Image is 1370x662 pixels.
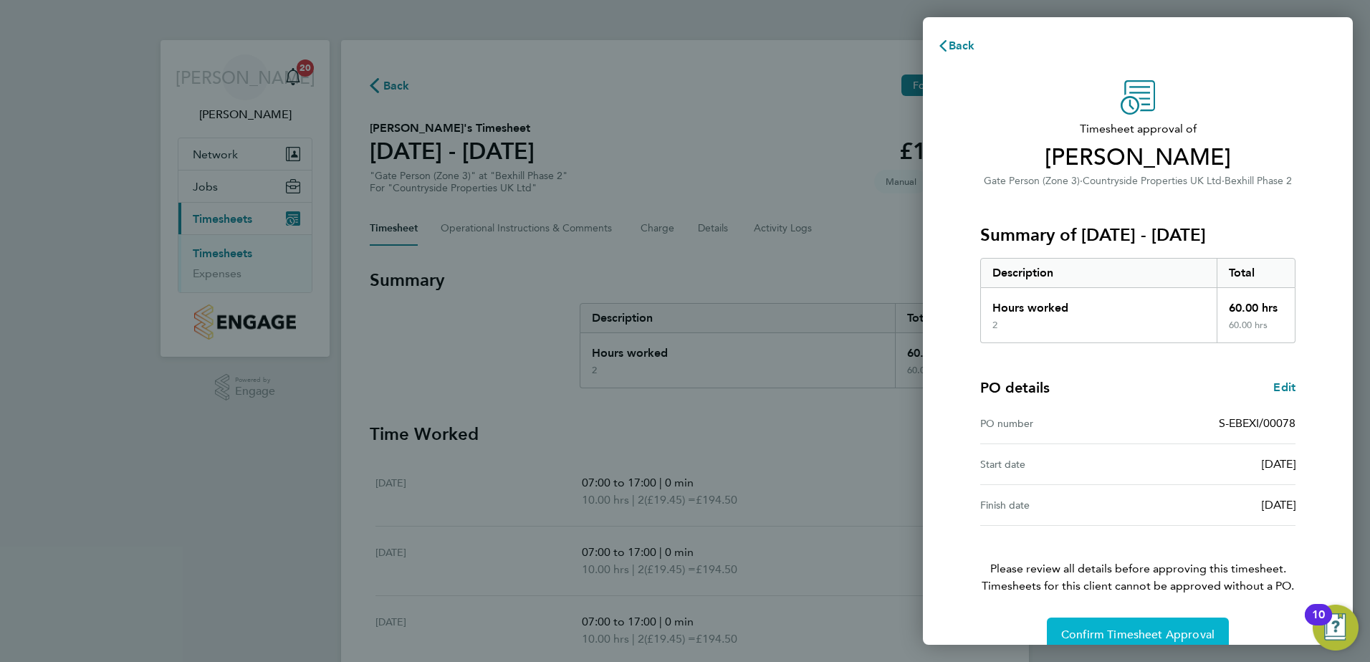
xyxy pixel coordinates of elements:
[923,32,990,60] button: Back
[963,577,1313,595] span: Timesheets for this client cannot be approved without a PO.
[980,120,1295,138] span: Timesheet approval of
[1217,259,1295,287] div: Total
[1138,456,1295,473] div: [DATE]
[1061,628,1215,642] span: Confirm Timesheet Approval
[981,259,1217,287] div: Description
[1080,175,1083,187] span: ·
[980,378,1050,398] h4: PO details
[992,320,997,331] div: 2
[980,258,1295,343] div: Summary of 18 - 24 Aug 2025
[1273,380,1295,394] span: Edit
[963,526,1313,595] p: Please review all details before approving this timesheet.
[1313,605,1359,651] button: Open Resource Center, 10 new notifications
[980,496,1138,514] div: Finish date
[1217,288,1295,320] div: 60.00 hrs
[1219,416,1295,430] span: S-EBEXI/00078
[980,415,1138,432] div: PO number
[1138,496,1295,514] div: [DATE]
[980,224,1295,246] h3: Summary of [DATE] - [DATE]
[981,288,1217,320] div: Hours worked
[1312,615,1325,633] div: 10
[1047,618,1229,652] button: Confirm Timesheet Approval
[1222,175,1225,187] span: ·
[949,39,975,52] span: Back
[980,456,1138,473] div: Start date
[1083,175,1222,187] span: Countryside Properties UK Ltd
[1217,320,1295,342] div: 60.00 hrs
[980,143,1295,172] span: [PERSON_NAME]
[984,175,1080,187] span: Gate Person (Zone 3)
[1225,175,1292,187] span: Bexhill Phase 2
[1273,379,1295,396] a: Edit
